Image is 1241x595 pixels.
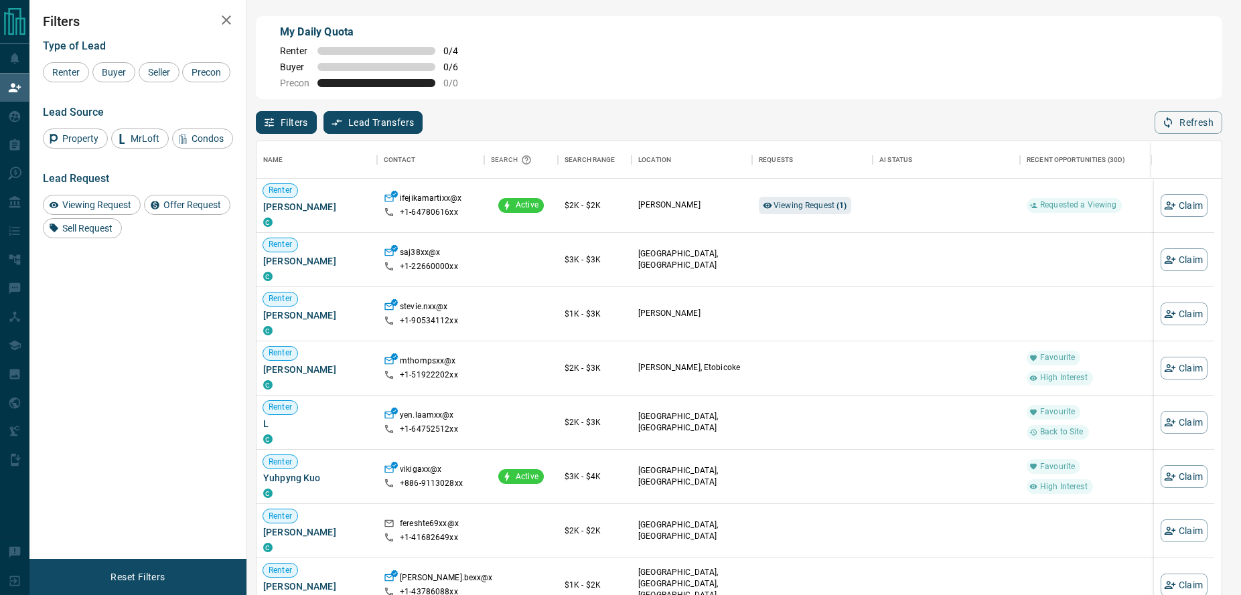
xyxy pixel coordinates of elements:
div: MrLoft [111,129,169,149]
p: +1- 22660000xx [400,261,458,272]
span: Viewing Request [774,201,847,210]
p: $2K - $3K [565,416,625,428]
div: condos.ca [263,326,273,335]
p: vikigaxx@x [400,464,441,478]
span: Renter [263,511,297,522]
div: Contact [384,141,415,179]
button: Claim [1161,303,1208,325]
p: +1- 64780616xx [400,207,458,218]
div: Requests [759,141,793,179]
span: Lead Request [43,172,109,185]
span: [PERSON_NAME] [263,254,370,268]
div: Contact [377,141,484,179]
p: $1K - $2K [565,579,625,591]
div: Search Range [565,141,615,179]
span: [PERSON_NAME] [263,309,370,322]
span: 0 / 0 [443,78,473,88]
div: Sell Request [43,218,122,238]
div: Location [632,141,752,179]
div: Location [638,141,671,179]
span: Precon [280,78,309,88]
div: Name [257,141,377,179]
span: 0 / 4 [443,46,473,56]
div: condos.ca [263,434,273,444]
span: Renter [280,46,309,56]
button: Claim [1161,411,1208,434]
div: Recent Opportunities (30d) [1027,141,1125,179]
button: Refresh [1155,111,1222,134]
span: 0 / 6 [443,62,473,72]
div: Property [43,129,108,149]
span: Renter [48,67,84,78]
span: Active [510,199,544,211]
p: [PERSON_NAME] [638,199,745,211]
div: condos.ca [263,543,273,552]
button: Claim [1161,248,1208,271]
span: [PERSON_NAME] [263,525,370,539]
div: Search [491,141,535,179]
p: $3K - $4K [565,471,625,483]
p: +1- 51922202xx [400,369,458,381]
span: L [263,417,370,430]
div: Precon [182,62,230,82]
strong: ( 1 ) [836,201,847,210]
p: [PERSON_NAME], Etobicoke [638,362,745,373]
button: Claim [1161,519,1208,542]
span: Favourite [1035,352,1080,363]
span: Renter [263,456,297,468]
p: fereshte69xx@x [400,518,459,532]
p: yen.laamxx@x [400,410,454,424]
p: [PERSON_NAME].bexx@x [400,572,493,586]
div: Requests [752,141,873,179]
span: Buyer [280,62,309,72]
p: $2K - $3K [565,362,625,374]
div: Condos [172,129,233,149]
span: Renter [263,402,297,413]
p: +1- 41682649xx [400,532,458,543]
span: [PERSON_NAME] [263,580,370,593]
span: Precon [187,67,226,78]
h2: Filters [43,13,233,29]
p: [GEOGRAPHIC_DATA], [GEOGRAPHIC_DATA] [638,465,745,488]
div: Viewing Request (1) [759,197,851,214]
span: High Interest [1035,372,1093,384]
span: Favourite [1035,406,1080,418]
div: Viewing Request [43,195,141,215]
span: High Interest [1035,481,1093,493]
button: Lead Transfers [323,111,423,134]
span: Renter [263,239,297,250]
p: My Daily Quota [280,24,473,40]
span: Viewing Request [58,199,136,210]
span: Renter [263,565,297,576]
button: Claim [1161,194,1208,217]
span: [PERSON_NAME] [263,363,370,376]
span: Renter [263,347,297,359]
div: Offer Request [144,195,230,215]
p: $2K - $2K [565,199,625,211]
p: mthompsxx@x [400,355,455,369]
div: condos.ca [263,272,273,281]
div: condos.ca [263,218,273,227]
p: [GEOGRAPHIC_DATA], [GEOGRAPHIC_DATA] [638,411,745,434]
div: condos.ca [263,380,273,390]
button: Filters [256,111,317,134]
span: Renter [263,293,297,305]
span: Lead Source [43,106,104,118]
button: Claim [1161,357,1208,379]
span: Active [510,471,544,483]
p: $3K - $3K [565,254,625,266]
div: Search Range [558,141,632,179]
span: Requested a Viewing [1035,199,1122,211]
span: Sell Request [58,223,117,234]
span: Favourite [1035,461,1080,473]
p: $2K - $2K [565,525,625,537]
div: condos.ca [263,489,273,498]
p: +1- 64752512xx [400,424,458,435]
span: MrLoft [126,133,164,144]
p: [GEOGRAPHIC_DATA], [GEOGRAPHIC_DATA] [638,519,745,542]
span: Renter [263,185,297,196]
div: Seller [139,62,179,82]
span: Seller [143,67,175,78]
div: Recent Opportunities (30d) [1020,141,1154,179]
p: [GEOGRAPHIC_DATA], [GEOGRAPHIC_DATA] [638,248,745,271]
